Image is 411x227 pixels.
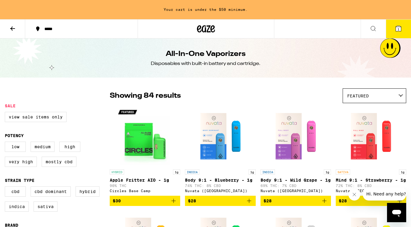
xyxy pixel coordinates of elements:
p: 1g [324,169,331,175]
p: 1g [399,169,406,175]
iframe: Close message [348,189,360,201]
p: 72% THC: 8% CBD [336,184,406,188]
a: Open page for Mind 9:1 - Strawberry - 1g from Nuvata (CA) [336,106,406,196]
img: Nuvata (CA) - Mind 9:1 - Strawberry - 1g [341,106,401,166]
legend: Strain Type [5,178,34,183]
div: Disposables with built-in battery and cartridge. [151,60,261,67]
p: Showing 84 results [110,91,181,101]
p: 1g [249,169,256,175]
span: 1 [398,27,399,31]
iframe: Message from company [363,187,406,201]
div: Nuvata ([GEOGRAPHIC_DATA]) [336,189,406,193]
p: INDICA [185,169,199,175]
p: 1g [173,169,180,175]
button: Add to bag [261,196,331,206]
a: Open page for Apple Fritter AIO - 1g from Circles Base Camp [110,106,180,196]
span: $28 [264,198,272,203]
label: Medium [31,142,55,152]
p: SATIVA [336,169,350,175]
a: Open page for Body 9:1 - Wild Grape - 1g from Nuvata (CA) [261,106,331,196]
p: 74% THC: 8% CBD [185,184,255,188]
button: Add to bag [110,196,180,206]
p: Body 9:1 - Wild Grape - 1g [261,178,331,183]
span: $28 [339,198,347,203]
h1: All-In-One Vaporizers [166,49,246,59]
label: Very High [5,157,37,167]
p: Apple Fritter AIO - 1g [110,178,180,183]
div: Nuvata ([GEOGRAPHIC_DATA]) [261,189,331,193]
label: Mostly CBD [42,157,76,167]
p: 90% THC [110,184,180,188]
label: Indica [5,201,29,212]
legend: Potency [5,133,24,138]
label: CBD Dominant [31,186,71,197]
label: Sativa [34,201,58,212]
span: $30 [113,198,121,203]
p: 69% THC: 7% CBD [261,184,331,188]
label: View Sale Items Only [5,112,67,122]
a: Open page for Body 9:1 - Blueberry - 1g from Nuvata (CA) [185,106,255,196]
img: Circles Base Camp - Apple Fritter AIO - 1g [115,106,175,166]
span: Featured [347,94,369,98]
label: Low [5,142,26,152]
img: Nuvata (CA) - Body 9:1 - Wild Grape - 1g [266,106,326,166]
span: $28 [188,198,196,203]
iframe: Button to launch messaging window [387,203,406,222]
div: Circles Base Camp [110,189,180,193]
p: INDICA [261,169,275,175]
img: Nuvata (CA) - Body 9:1 - Blueberry - 1g [190,106,250,166]
p: HYBRID [110,169,124,175]
p: Mind 9:1 - Strawberry - 1g [336,178,406,183]
label: CBD [5,186,26,197]
button: Add to bag [185,196,255,206]
legend: Sale [5,103,16,108]
p: Body 9:1 - Blueberry - 1g [185,178,255,183]
button: 1 [386,20,411,38]
label: Hybrid [76,186,100,197]
label: High [59,142,80,152]
button: Add to bag [336,196,406,206]
div: Nuvata ([GEOGRAPHIC_DATA]) [185,189,255,193]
